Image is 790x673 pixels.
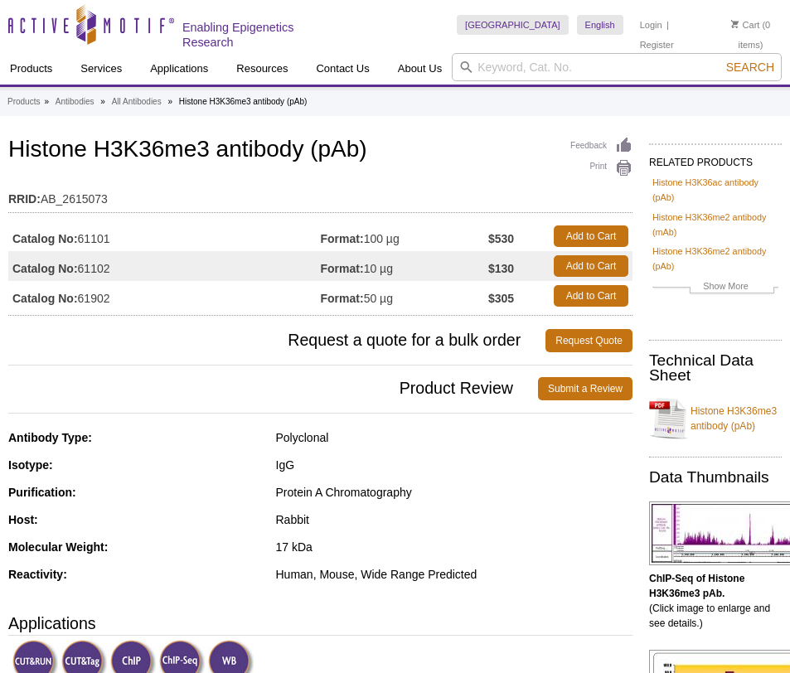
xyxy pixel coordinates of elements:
div: Human, Mouse, Wide Range Predicted [276,567,632,582]
td: 100 µg [321,221,488,251]
input: Keyword, Cat. No. [452,53,782,81]
img: Your Cart [731,20,739,28]
strong: $530 [488,231,514,246]
td: 61101 [8,221,321,251]
a: Register [640,39,674,51]
a: Services [70,53,132,85]
strong: Reactivity: [8,568,67,581]
strong: Molecular Weight: [8,540,108,554]
li: (0 items) [720,15,782,55]
li: » [167,97,172,106]
h3: Applications [8,611,632,636]
a: Histone H3K36me2 antibody (pAb) [652,244,778,274]
a: Applications [140,53,218,85]
strong: Purification: [8,486,76,499]
a: Histone H3K36me2 antibody (mAb) [652,210,778,240]
a: Histone H3K36ac antibody (pAb) [652,175,778,205]
td: 61902 [8,281,321,311]
strong: Format: [321,231,364,246]
a: Products [7,94,40,109]
a: Submit a Review [538,377,632,400]
a: Request Quote [545,329,632,352]
td: 50 µg [321,281,488,311]
h2: Technical Data Sheet [649,353,782,383]
span: Product Review [8,377,538,400]
a: English [577,15,623,35]
strong: Catalog No: [12,291,78,306]
strong: Format: [321,261,364,276]
div: 17 kDa [276,540,632,554]
h1: Histone H3K36me3 antibody (pAb) [8,137,632,165]
button: Search [721,60,779,75]
li: Histone H3K36me3 antibody (pAb) [179,97,308,106]
h2: Data Thumbnails [649,470,782,485]
a: Feedback [570,137,632,155]
a: Add to Cart [554,225,628,247]
span: Search [726,61,774,74]
a: About Us [388,53,452,85]
strong: $305 [488,291,514,306]
td: AB_2615073 [8,182,632,208]
strong: Catalog No: [12,261,78,276]
h2: Enabling Epigenetics Research [182,20,339,50]
strong: Host: [8,513,38,526]
li: » [44,97,49,106]
a: Show More [652,278,778,298]
a: Add to Cart [554,255,628,277]
td: 10 µg [321,251,488,281]
div: Protein A Chromatography [276,485,632,500]
a: Print [570,159,632,177]
td: 61102 [8,251,321,281]
div: IgG [276,458,632,472]
span: Request a quote for a bulk order [8,329,545,352]
a: [GEOGRAPHIC_DATA] [457,15,569,35]
strong: $130 [488,261,514,276]
div: Polyclonal [276,430,632,445]
p: (Click image to enlarge and see details.) [649,571,782,631]
a: Add to Cart [554,285,628,307]
strong: Isotype: [8,458,53,472]
a: All Antibodies [112,94,162,109]
b: ChIP-Seq of Histone H3K36me3 pAb. [649,573,744,599]
a: Histone H3K36me3 antibody (pAb) [649,394,782,443]
strong: RRID: [8,191,41,206]
div: Rabbit [276,512,632,527]
a: Cart [731,19,760,31]
a: Contact Us [306,53,379,85]
a: Antibodies [56,94,95,109]
li: » [100,97,105,106]
h2: RELATED PRODUCTS [649,143,782,173]
a: Resources [226,53,298,85]
strong: Antibody Type: [8,431,92,444]
strong: Catalog No: [12,231,78,246]
a: Login [640,19,662,31]
li: | [666,15,669,35]
strong: Format: [321,291,364,306]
